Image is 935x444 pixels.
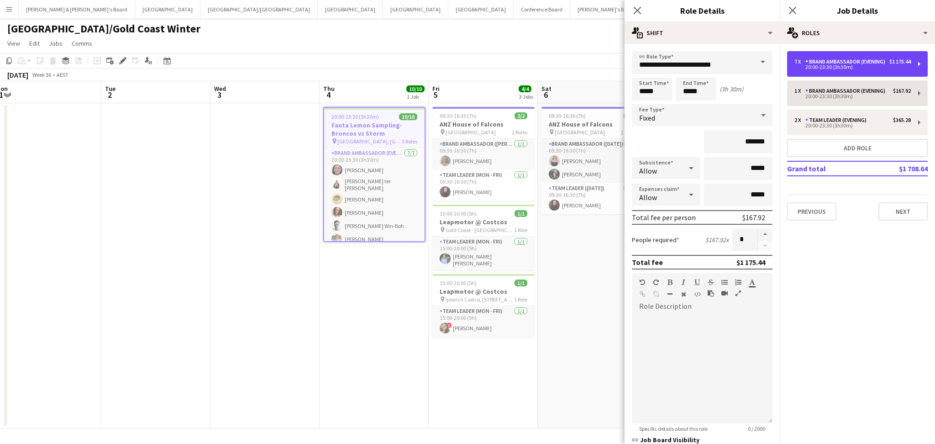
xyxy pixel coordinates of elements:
div: 20:00-23:30 (3h30m) [794,123,911,128]
button: Redo [653,279,659,286]
td: Grand total [787,161,870,176]
span: Allow [639,166,657,175]
button: [GEOGRAPHIC_DATA] [135,0,200,18]
label: People required [632,236,679,244]
div: $167.92 [742,213,765,222]
button: Insert video [721,290,728,297]
span: Allow [639,193,657,202]
button: Conference Board [514,0,570,18]
div: 20:00-23:30 (3h30m) [794,94,911,99]
div: $1 175.44 [889,58,911,65]
div: Brand Ambassador (Evening) [805,58,889,65]
button: [GEOGRAPHIC_DATA]/[GEOGRAPHIC_DATA] [200,0,318,18]
button: Next [878,202,928,221]
div: Total fee [632,258,663,267]
button: Clear Formatting [680,291,687,298]
span: 0 / 2000 [741,425,772,432]
button: Increase [758,228,772,240]
button: [GEOGRAPHIC_DATA] [318,0,383,18]
h3: Job Board Visibility [632,436,772,444]
button: Text Color [749,279,755,286]
button: Add role [787,139,928,157]
span: Fixed [639,113,655,122]
div: Roles [780,22,935,44]
div: Team Leader (Evening) [805,117,870,123]
h3: Job Details [780,5,935,16]
div: 20:00-23:30 (3h30m) [794,65,911,69]
div: $167.92 [893,88,911,94]
button: Fullscreen [735,290,741,297]
div: Total fee per person [632,213,696,222]
div: Brand Ambassador (Evening) [805,88,889,94]
div: 1 x [794,88,805,94]
div: 7 x [794,58,805,65]
div: 2 x [794,117,805,123]
button: Ordered List [735,279,741,286]
td: $1 708.64 [870,161,928,176]
button: HTML Code [694,291,700,298]
button: [GEOGRAPHIC_DATA] [448,0,514,18]
button: Undo [639,279,646,286]
button: Strikethrough [708,279,714,286]
button: [PERSON_NAME]'s Board [570,0,643,18]
button: Unordered List [721,279,728,286]
div: $1 175.44 [736,258,765,267]
button: [PERSON_NAME] & [PERSON_NAME]'s Board [19,0,135,18]
button: Italic [680,279,687,286]
div: $365.28 [893,117,911,123]
h3: Role Details [625,5,780,16]
button: Bold [667,279,673,286]
button: Previous [787,202,836,221]
span: Specific details about this role [632,425,715,432]
button: Paste as plain text [708,290,714,297]
button: [GEOGRAPHIC_DATA] [383,0,448,18]
button: Underline [694,279,700,286]
div: $167.92 x [705,236,729,244]
button: Horizontal Line [667,291,673,298]
div: (3h 30m) [720,85,743,93]
div: Shift [625,22,780,44]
